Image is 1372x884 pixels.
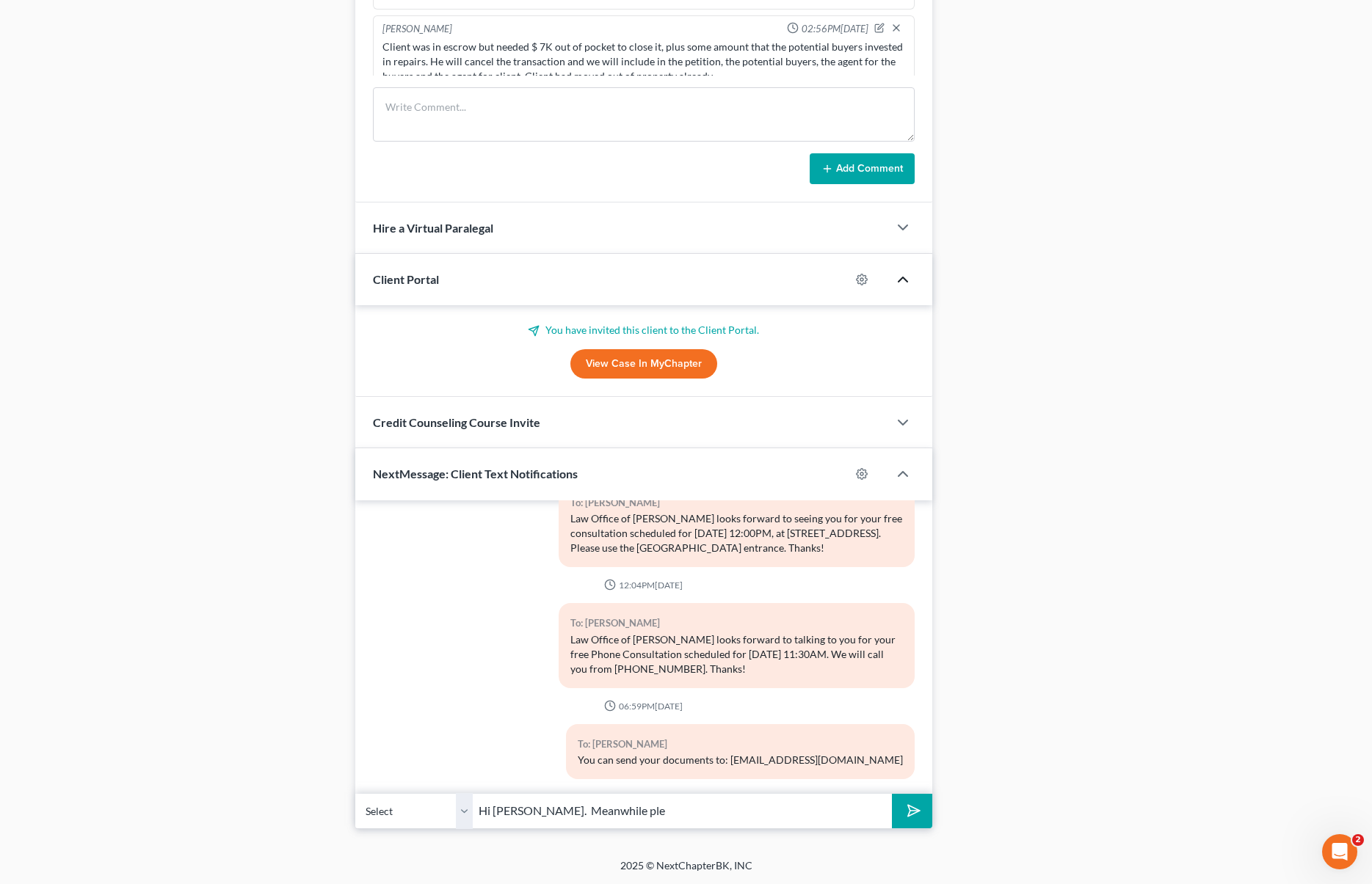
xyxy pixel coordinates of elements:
div: 12:04PM[DATE] [373,579,914,591]
div: Client was in escrow but needed $ 7K out of pocket to close it, plus some amount that the potenti... [382,40,904,84]
div: To: [PERSON_NAME] [570,494,903,511]
div: [PERSON_NAME] [382,22,452,37]
input: Say something... [473,793,891,829]
span: NextMessage: Client Text Notifications [373,467,578,481]
span: Client Portal [373,272,439,286]
p: You have invited this client to the Client Portal. [373,323,914,337]
iframe: Intercom live chat [1322,834,1357,869]
div: Law Office of [PERSON_NAME] looks forward to talking to you for your free Phone Consultation sche... [570,632,903,676]
div: 06:59PM[DATE] [373,700,914,712]
div: To: [PERSON_NAME] [578,736,903,753]
div: You can send your documents to: [EMAIL_ADDRESS][DOMAIN_NAME] [578,753,903,767]
span: 2 [1352,834,1364,846]
button: Add Comment [810,153,915,184]
div: Law Office of [PERSON_NAME] looks forward to seeing you for your free consultation scheduled for ... [570,511,903,555]
span: Credit Counseling Course Invite [373,415,540,429]
a: View Case in MyChapter [570,349,717,379]
div: To: [PERSON_NAME] [570,615,903,632]
span: Hire a Virtual Paralegal [373,221,493,235]
span: 02:56PM[DATE] [802,22,868,36]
